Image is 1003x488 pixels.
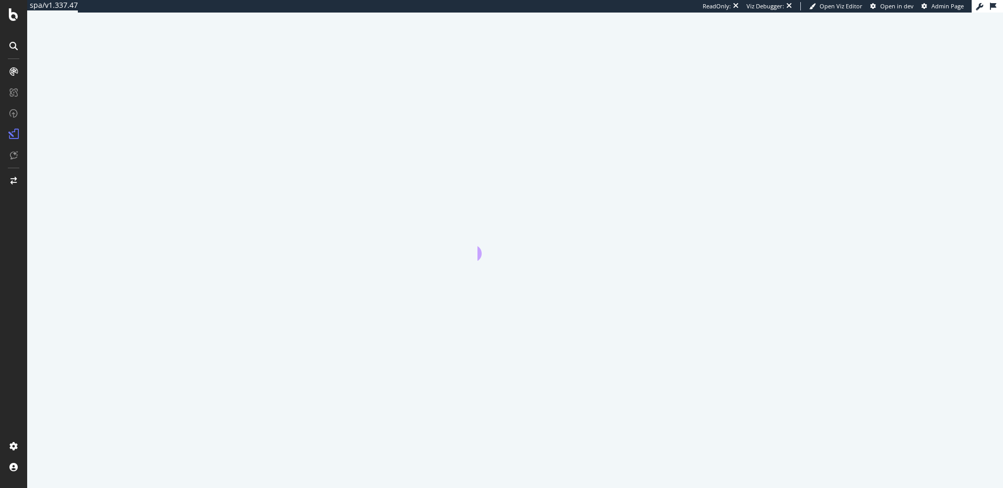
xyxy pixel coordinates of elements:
[922,2,964,10] a: Admin Page
[477,223,553,261] div: animation
[880,2,914,10] span: Open in dev
[747,2,784,10] div: Viz Debugger:
[809,2,862,10] a: Open Viz Editor
[820,2,862,10] span: Open Viz Editor
[870,2,914,10] a: Open in dev
[931,2,964,10] span: Admin Page
[703,2,731,10] div: ReadOnly:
